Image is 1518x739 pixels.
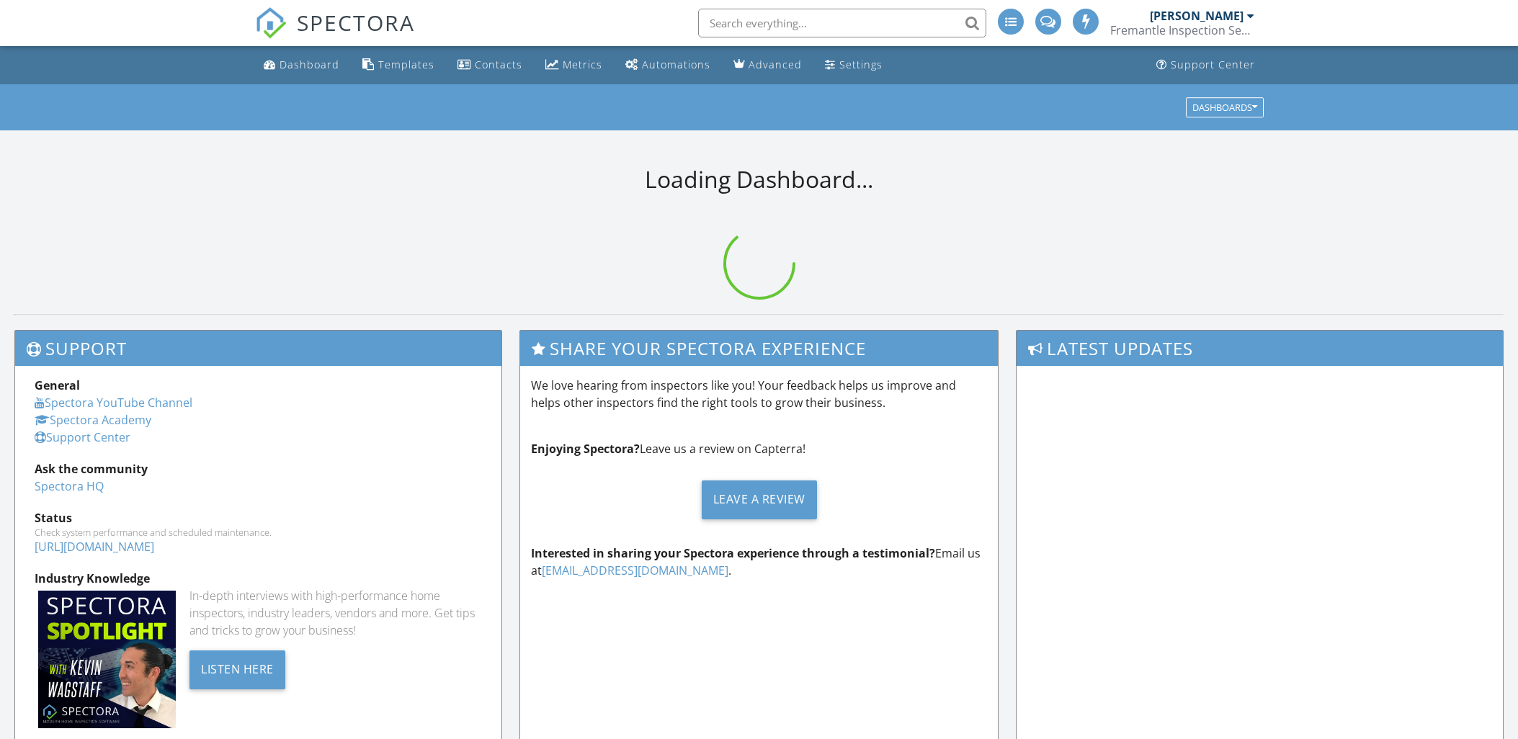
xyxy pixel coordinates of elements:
div: Contacts [475,58,522,71]
p: Leave us a review on Capterra! [531,440,987,457]
a: [EMAIL_ADDRESS][DOMAIN_NAME] [542,563,728,578]
div: In-depth interviews with high-performance home inspectors, industry leaders, vendors and more. Ge... [189,587,482,639]
a: Settings [819,52,888,79]
a: Automations (Advanced) [620,52,716,79]
a: Metrics [540,52,608,79]
div: Status [35,509,482,527]
strong: Interested in sharing your Spectora experience through a testimonial? [531,545,935,561]
a: Listen Here [189,660,285,676]
a: Dashboard [258,52,345,79]
a: Support Center [1151,52,1261,79]
div: Listen Here [189,650,285,689]
div: Ask the community [35,460,482,478]
div: Fremantle Inspection Services [1110,23,1254,37]
p: Email us at . [531,545,987,579]
div: Dashboards [1192,102,1257,112]
a: Support Center [35,429,130,445]
div: Automations [642,58,710,71]
a: [URL][DOMAIN_NAME] [35,539,154,555]
p: We love hearing from inspectors like you! Your feedback helps us improve and helps other inspecto... [531,377,987,411]
div: Settings [839,58,883,71]
div: Industry Knowledge [35,570,482,587]
img: The Best Home Inspection Software - Spectora [255,7,287,39]
a: Spectora HQ [35,478,104,494]
div: [PERSON_NAME] [1150,9,1244,23]
img: Spectoraspolightmain [38,591,176,728]
a: Contacts [452,52,528,79]
a: Advanced [728,52,808,79]
h3: Latest Updates [1017,331,1503,366]
h3: Support [15,331,501,366]
div: Dashboard [280,58,339,71]
div: Check system performance and scheduled maintenance. [35,527,482,538]
div: Leave a Review [702,480,817,519]
h3: Share Your Spectora Experience [520,331,998,366]
a: SPECTORA [255,19,415,50]
button: Dashboards [1186,97,1264,117]
a: Spectora YouTube Channel [35,395,192,411]
div: Metrics [563,58,602,71]
strong: General [35,377,80,393]
div: Advanced [749,58,802,71]
strong: Enjoying Spectora? [531,441,640,457]
div: Support Center [1171,58,1255,71]
div: Templates [378,58,434,71]
a: Templates [357,52,440,79]
a: Leave a Review [531,469,987,530]
input: Search everything... [698,9,986,37]
a: Spectora Academy [35,412,151,428]
span: SPECTORA [297,7,415,37]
